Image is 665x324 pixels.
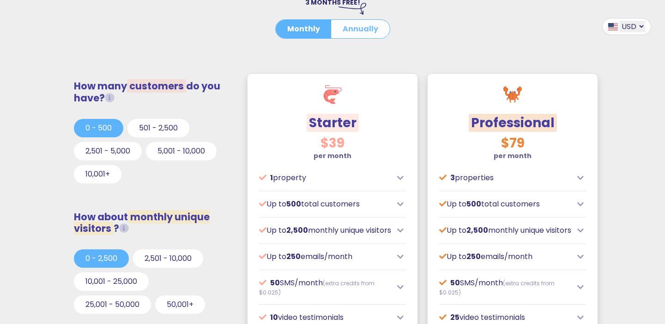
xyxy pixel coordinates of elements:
[466,251,481,262] span: 250
[74,142,142,160] button: 2,501 - 5,000
[270,312,278,323] span: 10
[439,172,572,183] p: properties
[74,249,129,268] button: 0 - 2,500
[320,134,345,152] span: $39
[286,199,301,209] span: 500
[74,211,231,234] h3: How about ?
[105,93,115,103] i: Total customers from whom you request testimonials/reviews.
[439,225,572,236] p: Up to monthly unique visitors
[439,277,572,297] p: SMS/month
[259,251,392,262] p: Up to emails/month
[74,165,121,183] button: 10,001+
[259,312,392,323] p: video testimonials
[146,142,217,160] button: 5,001 - 10,000
[450,172,455,183] span: 3
[74,80,231,103] h3: How many do you have?
[307,114,359,132] span: Starter
[503,85,522,104] img: crab.svg
[331,20,390,38] button: Annually
[259,199,392,210] p: Up to total customers
[270,172,273,183] span: 1
[439,199,572,210] p: Up to total customers
[466,225,488,236] span: 2,500
[276,20,332,38] button: Monthly
[74,295,151,314] button: 25,001 - 50,000
[314,151,351,160] strong: per month
[469,114,557,132] span: Professional
[119,224,129,233] i: Unique visitors that view our social proof tools (widgets, FOMO popups or Wall of Love) on your w...
[74,272,149,291] button: 10,001 - 25,000
[466,199,481,209] span: 500
[323,85,342,104] img: shrimp.svg
[155,295,205,314] button: 50,001+
[127,79,186,93] span: customers
[74,119,123,137] button: 0 - 500
[259,172,392,183] p: property
[133,249,203,268] button: 2,501 - 10,000
[494,151,532,160] strong: per month
[286,225,308,236] span: 2,500
[259,277,392,297] p: SMS/month
[450,312,459,323] span: 25
[259,225,392,236] p: Up to monthly unique visitors
[501,134,525,152] span: $79
[439,251,572,262] p: Up to emails/month
[286,251,301,262] span: 250
[270,277,280,288] span: 50
[339,3,366,15] img: arrow-right-down.svg
[74,210,210,235] span: monthly unique visitors
[450,277,460,288] span: 50
[127,119,189,137] button: 501 - 2,500
[439,312,572,323] p: video testimonials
